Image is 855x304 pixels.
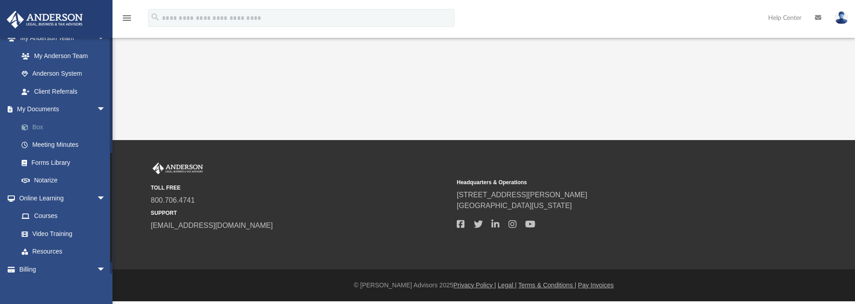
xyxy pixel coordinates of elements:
[13,154,115,172] a: Forms Library
[151,222,273,229] a: [EMAIL_ADDRESS][DOMAIN_NAME]
[121,13,132,23] i: menu
[13,207,115,225] a: Courses
[13,82,115,100] a: Client Referrals
[151,163,205,174] img: Anderson Advisors Platinum Portal
[151,196,195,204] a: 800.706.4741
[13,118,119,136] a: Box
[97,100,115,119] span: arrow_drop_down
[13,172,119,190] a: Notarize
[498,281,517,289] a: Legal |
[121,17,132,23] a: menu
[13,225,110,243] a: Video Training
[457,202,572,209] a: [GEOGRAPHIC_DATA][US_STATE]
[518,281,576,289] a: Terms & Conditions |
[151,184,450,192] small: TOLL FREE
[97,260,115,279] span: arrow_drop_down
[97,29,115,48] span: arrow_drop_down
[13,136,119,154] a: Meeting Minutes
[6,100,119,118] a: My Documentsarrow_drop_down
[4,11,85,28] img: Anderson Advisors Platinum Portal
[97,189,115,208] span: arrow_drop_down
[6,189,115,207] a: Online Learningarrow_drop_down
[457,178,756,186] small: Headquarters & Operations
[578,281,613,289] a: Pay Invoices
[6,260,119,278] a: Billingarrow_drop_down
[835,11,848,24] img: User Pic
[457,191,587,199] a: [STREET_ADDRESS][PERSON_NAME]
[112,281,855,290] div: © [PERSON_NAME] Advisors 2025
[150,12,160,22] i: search
[454,281,496,289] a: Privacy Policy |
[13,65,115,83] a: Anderson System
[151,209,450,217] small: SUPPORT
[6,29,115,47] a: My Anderson Teamarrow_drop_down
[13,243,115,261] a: Resources
[13,47,110,65] a: My Anderson Team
